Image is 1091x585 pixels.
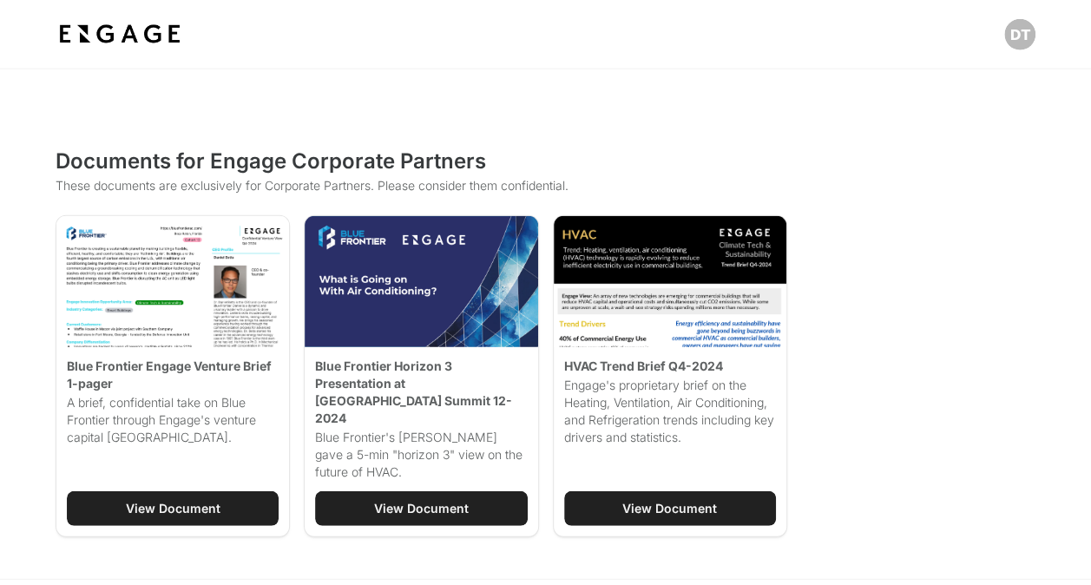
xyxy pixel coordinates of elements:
div: View Document [374,500,469,517]
div: View Document [622,500,717,517]
button: Open profile menu [1004,19,1035,50]
p: Engage's proprietary brief on the Heating, Ventilation, Air Conditioning, and Refrigeration trend... [564,377,776,446]
p: A brief, confidential take on Blue Frontier through Engage's venture capital [GEOGRAPHIC_DATA]. [67,394,279,446]
a: View Document [67,491,279,526]
a: View Document [564,491,776,526]
p: HVAC Trend Brief Q4-2024 [564,358,723,375]
a: View Document [315,491,527,526]
div: View Document [126,500,220,517]
img: bdf1fb74-1727-4ba0-a5bd-bc74ae9fc70b.jpeg [56,19,184,50]
p: Blue Frontier Horizon 3 Presentation at [GEOGRAPHIC_DATA] Summit 12-2024 [315,358,527,427]
p: Blue Frontier Engage Venture Brief 1-pager [67,358,279,392]
h2: Documents for Engage Corporate Partners [56,148,1035,175]
p: These documents are exclusively for Corporate Partners. Please consider them confidential. [56,177,1035,194]
img: d-r070O4LmF-cnj3jFYP17-KwsyySrUgbBrDBiMhYDQ [56,216,289,347]
img: IHjeTckcyVE2t20je7Wdz5AM16b0h5nWtvMGDXjLUTM [305,216,537,347]
p: Blue Frontier's [PERSON_NAME] gave a 5-min "horizon 3" view on the future of HVAC. [315,429,527,481]
img: Kpz-zo0qTF29xiN_18MUS37OehGxF1udykCBNKVaHWk [554,216,786,347]
img: Profile picture of David Torres [1004,19,1035,50]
